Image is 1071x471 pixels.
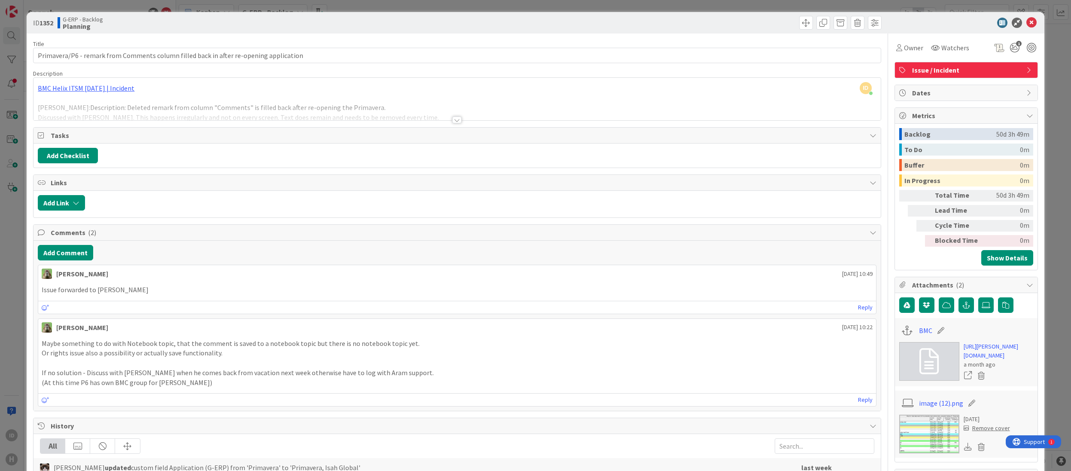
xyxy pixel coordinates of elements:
[42,285,872,295] p: Issue forwarded to [PERSON_NAME]
[912,280,1022,290] span: Attachments
[996,128,1029,140] div: 50d 3h 49m
[964,342,1033,360] a: [URL][PERSON_NAME][DOMAIN_NAME]
[88,228,96,237] span: ( 2 )
[912,65,1022,75] span: Issue / Incident
[964,415,1010,424] div: [DATE]
[56,322,108,333] div: [PERSON_NAME]
[935,190,982,202] div: Total Time
[964,441,973,453] div: Download
[919,398,963,408] a: image (12).png
[38,245,93,260] button: Add Comment
[40,18,53,27] b: 1352
[51,130,865,141] span: Tasks
[904,159,1020,171] div: Buffer
[986,190,1029,202] div: 50d 3h 49m
[842,323,873,332] span: [DATE] 10:22
[1020,159,1029,171] div: 0m
[33,70,63,77] span: Description
[45,3,47,10] div: 1
[986,235,1029,247] div: 0m
[1020,174,1029,187] div: 0m
[42,348,872,358] p: Or rights issue also a possibility or actually save functionality.
[858,302,873,313] a: Reply
[904,128,996,140] div: Backlog
[904,174,1020,187] div: In Progress
[1020,144,1029,156] div: 0m
[33,18,53,28] span: ID
[63,23,103,30] b: Planning
[912,88,1022,98] span: Dates
[964,370,973,381] a: Open
[904,144,1020,156] div: To Do
[964,424,1010,433] div: Remove cover
[860,82,872,94] span: ID
[42,269,52,279] img: TT
[842,269,873,278] span: [DATE] 10:49
[42,368,872,378] p: If no solution - Discuss with [PERSON_NAME] when he comes back from vacation next week otherwise ...
[1016,41,1022,46] span: 1
[935,235,982,247] div: Blocked Time
[935,205,982,217] div: Lead Time
[51,421,865,431] span: History
[33,40,44,48] label: Title
[42,339,872,349] p: Maybe something to do with Notebook topic, that the comment is saved to a notebook topic but ther...
[941,43,969,53] span: Watchers
[981,250,1033,266] button: Show Details
[51,177,865,188] span: Links
[38,195,85,211] button: Add Link
[986,220,1029,232] div: 0m
[63,16,103,23] span: G-ERP - Backlog
[919,325,932,336] a: BMC
[38,84,134,92] a: BMC Helix ITSM [DATE] | Incident
[904,43,923,53] span: Owner
[38,148,98,163] button: Add Checklist
[986,205,1029,217] div: 0m
[56,269,108,279] div: [PERSON_NAME]
[935,220,982,232] div: Cycle Time
[42,322,52,333] img: TT
[775,438,874,454] input: Search...
[18,1,39,12] span: Support
[956,281,964,289] span: ( 2 )
[964,360,1033,369] div: a month ago
[33,48,881,63] input: type card name here...
[51,227,865,238] span: Comments
[858,395,873,405] a: Reply
[42,378,872,388] p: (At this time P6 has own BMC group for [PERSON_NAME])
[912,110,1022,121] span: Metrics
[40,439,65,453] div: All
